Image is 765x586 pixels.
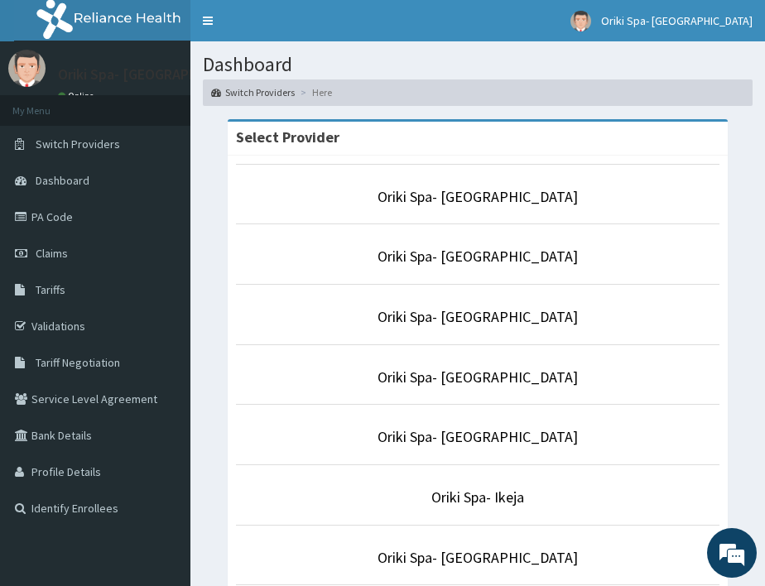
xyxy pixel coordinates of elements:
p: Oriki Spa- [GEOGRAPHIC_DATA] [58,67,259,82]
a: Oriki Spa- [GEOGRAPHIC_DATA] [378,367,578,387]
a: Online [58,90,98,102]
img: User Image [8,50,46,87]
a: Oriki Spa- [GEOGRAPHIC_DATA] [378,427,578,446]
a: Oriki Spa- [GEOGRAPHIC_DATA] [378,307,578,326]
a: Oriki Spa- Ikeja [431,488,524,507]
span: Oriki Spa- [GEOGRAPHIC_DATA] [601,13,753,28]
a: Switch Providers [211,85,295,99]
span: Tariff Negotiation [36,355,120,370]
h1: Dashboard [203,54,753,75]
strong: Select Provider [236,127,339,146]
span: Claims [36,246,68,261]
span: Tariffs [36,282,65,297]
span: Dashboard [36,173,89,188]
img: User Image [570,11,591,31]
a: Oriki Spa- [GEOGRAPHIC_DATA] [378,247,578,266]
a: Oriki Spa- [GEOGRAPHIC_DATA] [378,548,578,567]
li: Here [296,85,332,99]
a: Oriki Spa- [GEOGRAPHIC_DATA] [378,187,578,206]
span: Switch Providers [36,137,120,151]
